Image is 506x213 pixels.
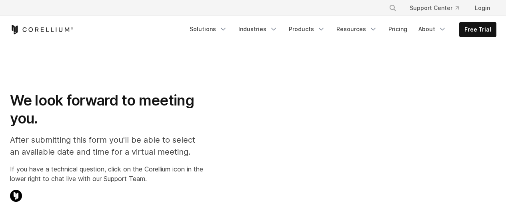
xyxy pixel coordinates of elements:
[403,1,465,15] a: Support Center
[460,22,496,37] a: Free Trial
[185,22,232,36] a: Solutions
[414,22,451,36] a: About
[10,25,74,34] a: Corellium Home
[234,22,282,36] a: Industries
[185,22,496,37] div: Navigation Menu
[384,22,412,36] a: Pricing
[10,190,22,202] img: Corellium Chat Icon
[468,1,496,15] a: Login
[284,22,330,36] a: Products
[379,1,496,15] div: Navigation Menu
[10,134,203,158] p: After submitting this form you'll be able to select an available date and time for a virtual meet...
[10,92,203,127] h1: We look forward to meeting you.
[386,1,400,15] button: Search
[332,22,382,36] a: Resources
[10,164,203,183] p: If you have a technical question, click on the Corellium icon in the lower right to chat live wit...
